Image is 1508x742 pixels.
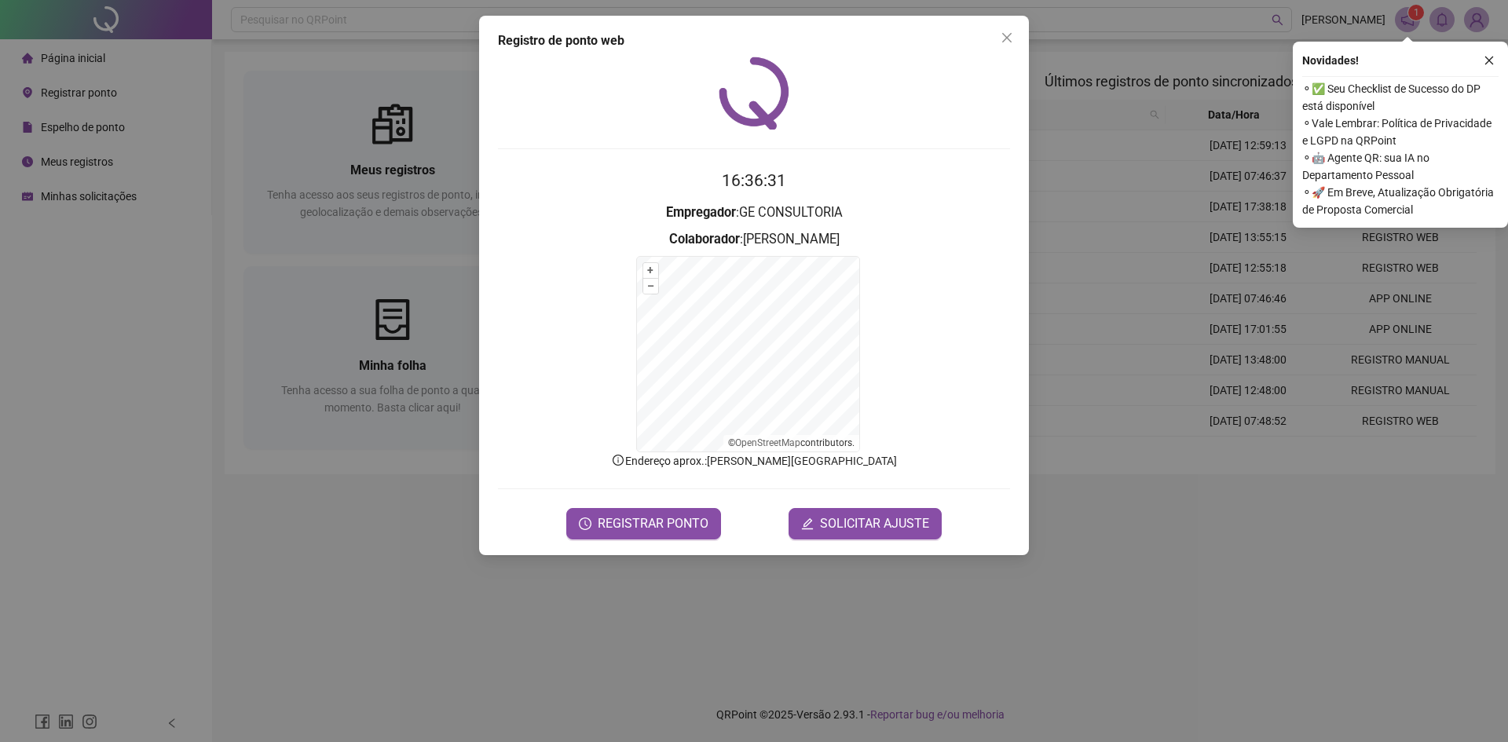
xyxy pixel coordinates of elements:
span: ⚬ Vale Lembrar: Política de Privacidade e LGPD na QRPoint [1302,115,1499,149]
strong: Empregador [666,205,736,220]
span: Novidades ! [1302,52,1359,69]
span: REGISTRAR PONTO [598,514,708,533]
strong: Colaborador [669,232,740,247]
span: close [1484,55,1495,66]
div: Registro de ponto web [498,31,1010,50]
h3: : [PERSON_NAME] [498,229,1010,250]
h3: : GE CONSULTORIA [498,203,1010,223]
button: editSOLICITAR AJUSTE [789,508,942,539]
span: info-circle [611,453,625,467]
a: OpenStreetMap [735,437,800,448]
button: REGISTRAR PONTO [566,508,721,539]
span: close [1001,31,1013,44]
li: © contributors. [728,437,855,448]
time: 16:36:31 [722,171,786,190]
span: ⚬ ✅ Seu Checklist de Sucesso do DP está disponível [1302,80,1499,115]
span: SOLICITAR AJUSTE [820,514,929,533]
span: edit [801,517,814,530]
button: + [643,263,658,278]
p: Endereço aprox. : [PERSON_NAME][GEOGRAPHIC_DATA] [498,452,1010,470]
span: ⚬ 🚀 Em Breve, Atualização Obrigatória de Proposta Comercial [1302,184,1499,218]
span: ⚬ 🤖 Agente QR: sua IA no Departamento Pessoal [1302,149,1499,184]
img: QRPoint [719,57,789,130]
button: – [643,279,658,294]
button: Close [994,25,1019,50]
span: clock-circle [579,517,591,530]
